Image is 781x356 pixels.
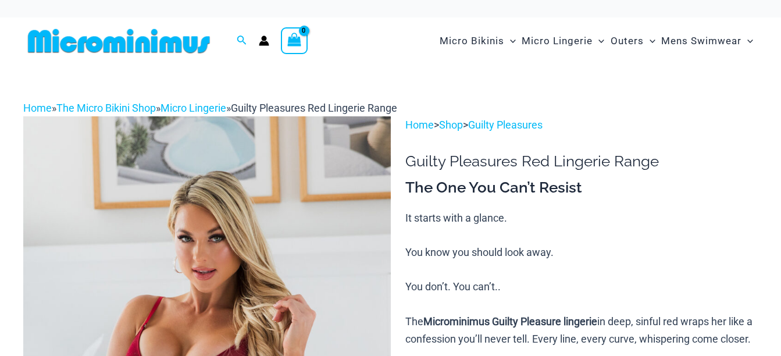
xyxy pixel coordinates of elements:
span: Menu Toggle [741,26,753,56]
a: Micro LingerieMenu ToggleMenu Toggle [519,23,607,59]
span: Guilty Pleasures Red Lingerie Range [231,102,397,114]
h1: Guilty Pleasures Red Lingerie Range [405,152,758,170]
nav: Site Navigation [435,22,758,60]
a: View Shopping Cart, empty [281,27,308,54]
span: » » » [23,102,397,114]
span: Menu Toggle [593,26,604,56]
b: Microminimus Guilty Pleasure lingerie [423,315,597,327]
span: Menu Toggle [504,26,516,56]
a: Home [23,102,52,114]
a: Micro BikinisMenu ToggleMenu Toggle [437,23,519,59]
a: Search icon link [237,34,247,48]
img: MM SHOP LOGO FLAT [23,28,215,54]
a: Shop [439,119,463,131]
a: Guilty Pleasures [468,119,543,131]
span: Micro Bikinis [440,26,504,56]
a: OutersMenu ToggleMenu Toggle [608,23,658,59]
a: Home [405,119,434,131]
span: Mens Swimwear [661,26,741,56]
p: > > [405,116,758,134]
a: Account icon link [259,35,269,46]
span: Micro Lingerie [522,26,593,56]
a: Mens SwimwearMenu ToggleMenu Toggle [658,23,756,59]
span: Menu Toggle [644,26,655,56]
a: The Micro Bikini Shop [56,102,156,114]
h3: The One You Can’t Resist [405,178,758,198]
span: Outers [611,26,644,56]
a: Micro Lingerie [161,102,226,114]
